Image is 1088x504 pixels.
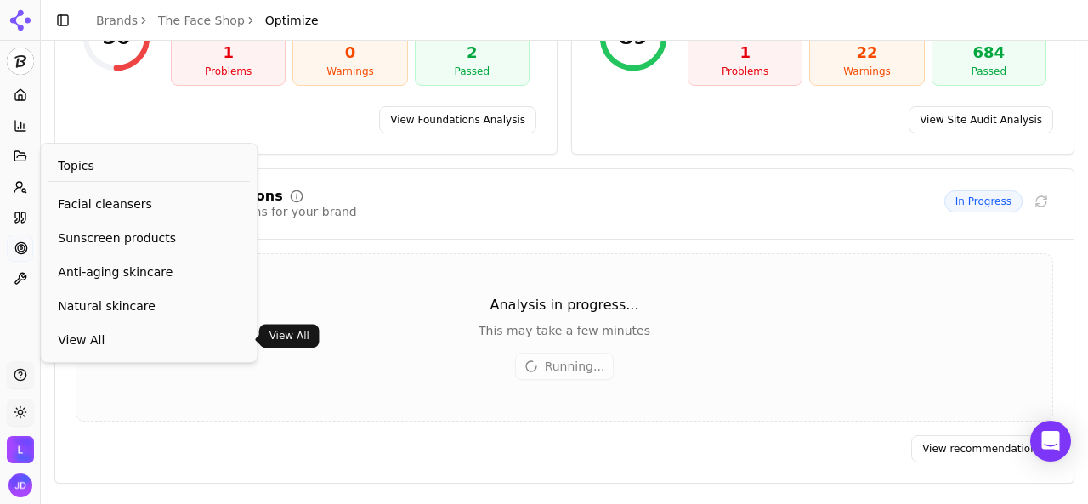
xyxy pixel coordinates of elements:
[58,229,240,246] span: Sunscreen products
[300,65,399,78] div: Warnings
[265,12,319,29] span: Optimize
[58,157,94,174] span: Topics
[58,263,240,280] span: Anti-aging skincare
[939,41,1039,65] div: 684
[944,190,1023,212] span: In Progress
[939,65,1039,78] div: Passed
[96,12,319,29] nav: breadcrumb
[76,295,1052,315] div: Analysis in progress...
[76,322,1052,339] div: This may take a few minutes
[178,41,278,65] div: 1
[422,65,522,78] div: Passed
[48,325,250,355] a: View All
[269,329,309,343] p: View All
[7,436,34,463] button: Open organization switcher
[911,435,1053,462] a: View recommendations
[48,291,250,321] a: Natural skincare
[695,65,795,78] div: Problems
[379,106,536,133] a: View Foundations Analysis
[48,223,250,253] a: Sunscreen products
[8,473,32,497] img: Juan Dolan
[909,106,1053,133] a: View Site Audit Analysis
[48,257,250,287] a: Anti-aging skincare
[96,14,138,27] a: Brands
[48,189,250,219] a: Facial cleansers
[178,65,278,78] div: Problems
[58,331,240,348] span: View All
[1030,421,1071,462] div: Open Intercom Messenger
[300,41,399,65] div: 0
[8,473,32,497] button: Open user button
[7,48,34,75] button: Current brand: The Face Shop
[7,48,34,75] img: The Face Shop
[817,41,916,65] div: 22
[58,297,240,314] span: Natural skincare
[422,41,522,65] div: 2
[7,436,34,463] img: LG H&H
[58,195,240,212] span: Facial cleansers
[817,65,916,78] div: Warnings
[695,41,795,65] div: 1
[158,12,245,29] a: The Face Shop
